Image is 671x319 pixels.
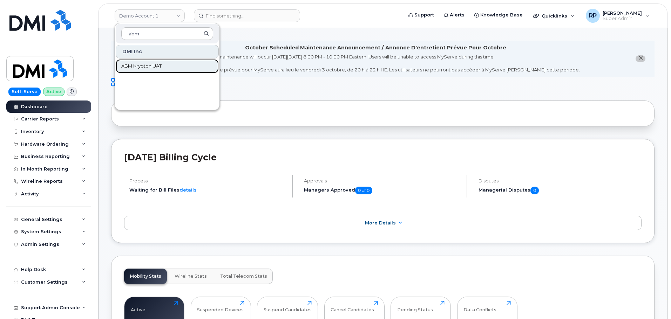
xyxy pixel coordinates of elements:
div: October Scheduled Maintenance Announcement / Annonce D'entretient Prévue Pour Octobre [245,44,506,51]
div: Cancel Candidates [331,301,374,312]
div: Suspend Candidates [264,301,312,312]
li: Waiting for Bill Files [129,187,286,193]
h5: Managerial Disputes [479,187,642,194]
button: close notification [636,55,645,62]
h2: [DATE] Billing Cycle [124,152,642,162]
a: ABM Krypton UAT [116,59,219,73]
div: Suspended Devices [197,301,244,312]
span: 0 of 0 [355,187,372,194]
div: DMI Inc [116,45,219,58]
h5: Managers Approved [304,187,461,194]
span: Wireline Stats [175,273,207,279]
a: details [179,187,197,193]
span: More Details [365,220,396,226]
div: MyServe scheduled maintenance will occur [DATE][DATE] 8:00 PM - 10:00 PM Eastern. Users will be u... [171,54,580,73]
h4: Approvals [304,178,461,183]
span: 0 [530,187,539,194]
h4: Disputes [479,178,642,183]
div: Data Conflicts [463,301,496,312]
input: Search [121,27,213,40]
div: Active [131,301,145,312]
span: Total Telecom Stats [220,273,267,279]
h4: Process [129,178,286,183]
div: Pending Status [397,301,433,312]
span: ABM Krypton UAT [121,63,162,70]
